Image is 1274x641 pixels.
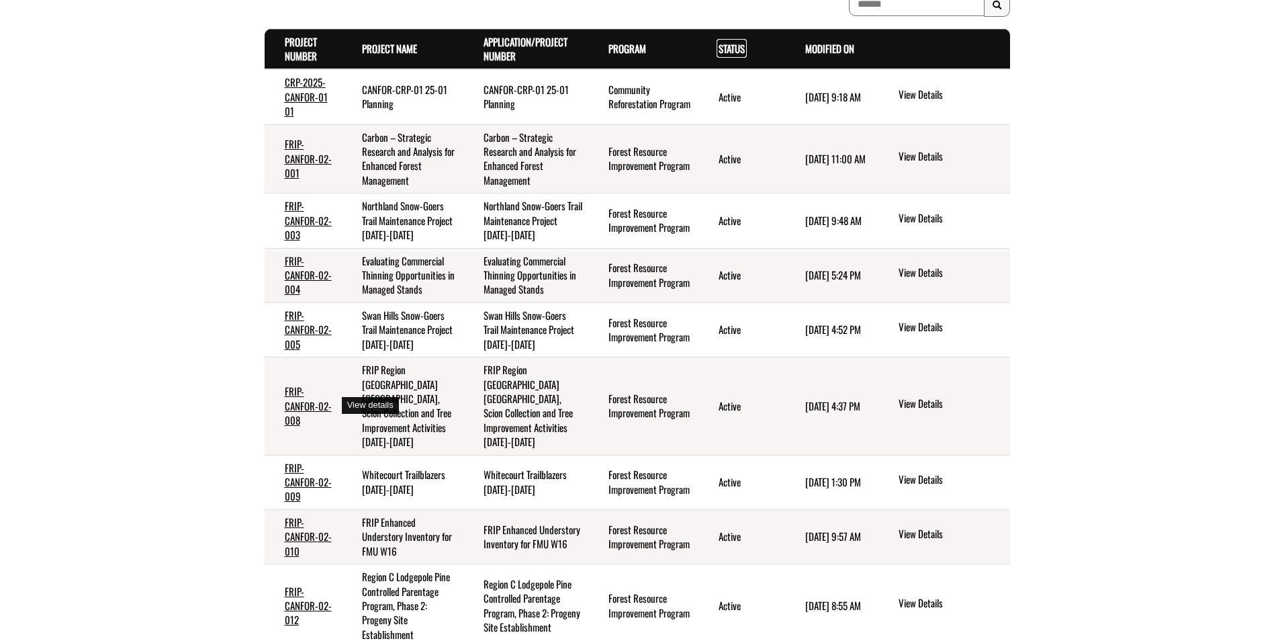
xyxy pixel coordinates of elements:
[899,320,1004,336] a: View details
[285,34,317,63] a: Project Number
[588,357,698,456] td: Forest Resource Improvement Program
[342,455,464,509] td: Whitecourt Trailblazers 2022-2027
[342,357,464,456] td: FRIP Region C Lodgepole Pine Graft Planting, Scion Collection and Tree Improvement Activities 202...
[588,124,698,194] td: Forest Resource Improvement Program
[285,460,332,504] a: FRIP-CANFOR-02-009
[265,509,342,564] td: FRIP-CANFOR-02-010
[785,194,876,248] td: 5/8/2025 9:48 AM
[362,41,417,56] a: Project Name
[876,509,1009,564] td: action menu
[342,397,399,414] div: View details
[698,302,786,357] td: Active
[285,198,332,242] a: FRIP-CANFOR-02-003
[785,357,876,456] td: 6/6/2025 4:37 PM
[785,455,876,509] td: 9/22/2025 1:30 PM
[805,89,861,104] time: [DATE] 9:18 AM
[342,124,464,194] td: Carbon – Strategic Research and Analysis for Enhanced Forest Management
[285,253,332,297] a: FRIP-CANFOR-02-004
[785,124,876,194] td: 9/22/2025 11:00 AM
[805,398,860,413] time: [DATE] 4:37 PM
[698,69,786,124] td: Active
[463,357,588,456] td: FRIP Region C Lodgepole Pine Graft Planting, Scion Collection and Tree Improvement Activities 202...
[463,69,588,124] td: CANFOR-CRP-01 25-01 Planning
[805,151,866,166] time: [DATE] 11:00 AM
[608,41,646,56] a: Program
[342,302,464,357] td: Swan Hills Snow-Goers Trail Maintenance Project 2022-2024
[899,265,1004,282] a: View details
[463,194,588,248] td: Northland Snow-Goers Trail Maintenance Project 2022-2024
[285,384,332,427] a: FRIP-CANFOR-02-008
[265,455,342,509] td: FRIP-CANFOR-02-009
[698,248,786,302] td: Active
[285,75,328,118] a: CRP-2025-CANFOR-01 01
[899,527,1004,543] a: View details
[876,357,1009,456] td: action menu
[588,194,698,248] td: Forest Resource Improvement Program
[463,509,588,564] td: FRIP Enhanced Understory Inventory for FMU W16
[285,584,332,628] a: FRIP-CANFOR-02-012
[265,194,342,248] td: FRIP-CANFOR-02-003
[899,472,1004,488] a: View details
[899,211,1004,227] a: View details
[876,29,1009,69] th: Actions
[463,248,588,302] td: Evaluating Commercial Thinning Opportunities in Managed Stands
[805,529,861,544] time: [DATE] 9:57 AM
[876,69,1009,124] td: action menu
[899,149,1004,165] a: View details
[265,124,342,194] td: FRIP-CANFOR-02-001
[698,509,786,564] td: Active
[785,69,876,124] td: 9/4/2025 9:18 AM
[265,248,342,302] td: FRIP-CANFOR-02-004
[285,515,332,558] a: FRIP-CANFOR-02-010
[876,455,1009,509] td: action menu
[588,248,698,302] td: Forest Resource Improvement Program
[588,509,698,564] td: Forest Resource Improvement Program
[899,396,1004,413] a: View details
[805,213,862,228] time: [DATE] 9:48 AM
[785,248,876,302] td: 6/6/2025 5:24 PM
[719,41,745,56] a: Status
[876,248,1009,302] td: action menu
[342,509,464,564] td: FRIP Enhanced Understory Inventory for FMU W16
[698,357,786,456] td: Active
[805,322,861,337] time: [DATE] 4:52 PM
[899,596,1004,612] a: View details
[698,124,786,194] td: Active
[876,124,1009,194] td: action menu
[265,357,342,456] td: FRIP-CANFOR-02-008
[342,69,464,124] td: CANFOR-CRP-01 25-01 Planning
[463,455,588,509] td: Whitecourt Trailblazers 2022-2027
[876,302,1009,357] td: action menu
[588,455,698,509] td: Forest Resource Improvement Program
[785,509,876,564] td: 5/8/2025 9:57 AM
[805,41,854,56] a: Modified On
[876,194,1009,248] td: action menu
[805,474,861,489] time: [DATE] 1:30 PM
[805,267,861,282] time: [DATE] 5:24 PM
[463,124,588,194] td: Carbon – Strategic Research and Analysis for Enhanced Forest Management
[698,194,786,248] td: Active
[265,69,342,124] td: CRP-2025-CANFOR-01 01
[805,598,861,613] time: [DATE] 8:55 AM
[342,248,464,302] td: Evaluating Commercial Thinning Opportunities in Managed Stands
[899,87,1004,103] a: View details
[484,34,567,63] a: Application/Project Number
[785,302,876,357] td: 6/6/2025 4:52 PM
[265,302,342,357] td: FRIP-CANFOR-02-005
[698,455,786,509] td: Active
[285,308,332,351] a: FRIP-CANFOR-02-005
[342,194,464,248] td: Northland Snow-Goers Trail Maintenance Project 2022-2024
[285,136,332,180] a: FRIP-CANFOR-02-001
[588,302,698,357] td: Forest Resource Improvement Program
[588,69,698,124] td: Community Reforestation Program
[463,302,588,357] td: Swan Hills Snow-Goers Trail Maintenance Project 2022-2024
